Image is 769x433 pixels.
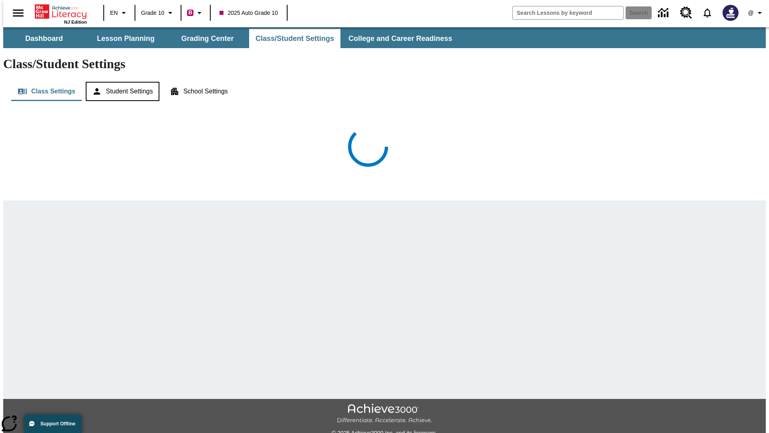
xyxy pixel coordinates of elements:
span: B [188,8,192,18]
a: Home [35,4,87,20]
button: Grade: Grade 10, Select a grade [138,6,178,20]
img: Achieve3000 Differentiate Accelerate Achieve [337,404,432,424]
span: 2025 Auto Grade 10 [219,9,278,17]
div: SubNavbar [3,29,459,48]
a: Notifications [697,2,718,23]
button: Language: EN, Select a language [107,6,132,20]
button: Support Offline [24,415,82,433]
span: NJ Edition [64,20,87,24]
button: Class Settings [11,82,82,101]
span: Grade 10 [141,9,164,17]
button: Profile/Settings [743,6,769,20]
button: Class/Student Settings [249,29,340,48]
span: EN [110,9,118,17]
button: Open side menu [6,1,30,25]
h1: Class/Student Settings [3,57,766,71]
button: Select a new avatar [718,2,743,23]
span: Support Offline [40,421,75,427]
button: College and Career Readiness [342,29,459,48]
button: Student Settings [86,82,159,101]
div: Home [35,3,87,24]
button: School Settings [163,82,234,101]
button: Boost Class color is violet red. Change class color [184,6,207,20]
a: Data Center [653,2,675,24]
input: search field [513,6,623,19]
span: @ [748,9,753,17]
button: Dashboard [4,29,84,48]
a: Resource Center, Will open in new tab [675,2,697,24]
button: Grading Center [167,29,248,48]
div: Class/Student Settings [11,82,758,101]
div: SubNavbar [3,27,766,48]
button: Lesson Planning [86,29,166,48]
img: Avatar [723,5,739,21]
